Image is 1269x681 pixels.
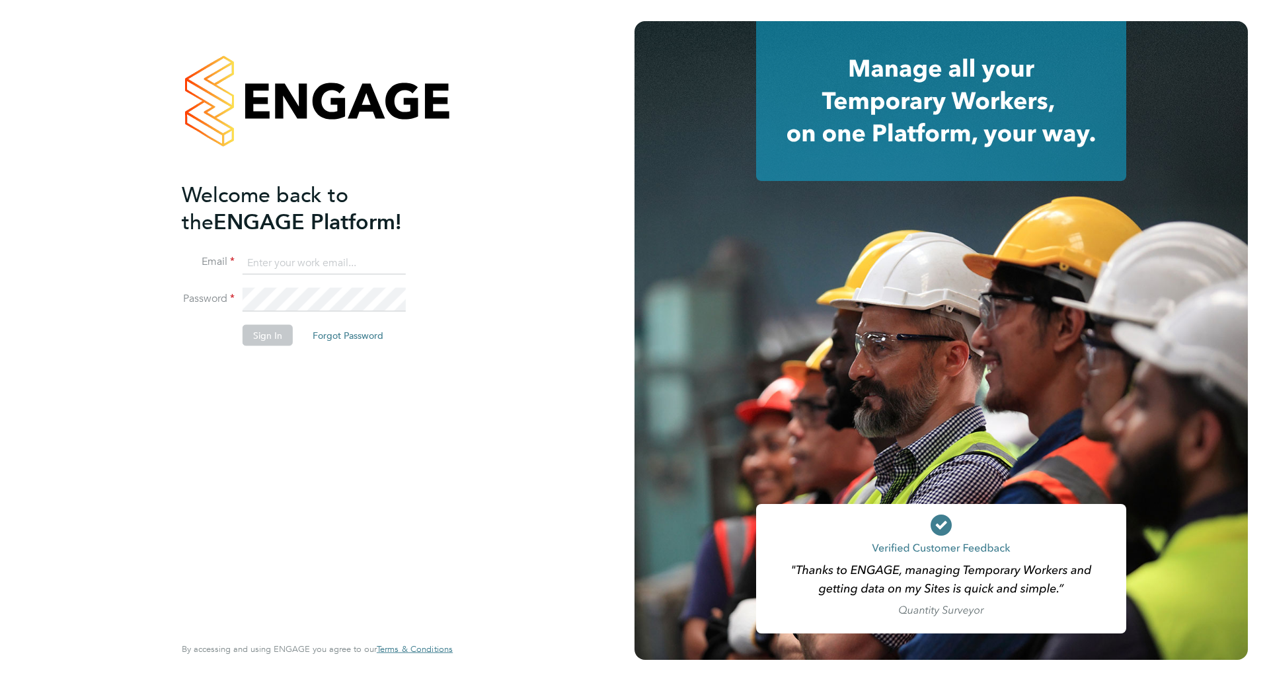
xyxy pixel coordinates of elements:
button: Sign In [243,325,293,346]
label: Email [182,255,235,269]
label: Password [182,292,235,306]
h2: ENGAGE Platform! [182,181,440,235]
a: Terms & Conditions [377,644,453,655]
span: Welcome back to the [182,182,348,234]
input: Enter your work email... [243,251,406,275]
span: By accessing and using ENGAGE you agree to our [182,643,453,655]
button: Forgot Password [302,325,394,346]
